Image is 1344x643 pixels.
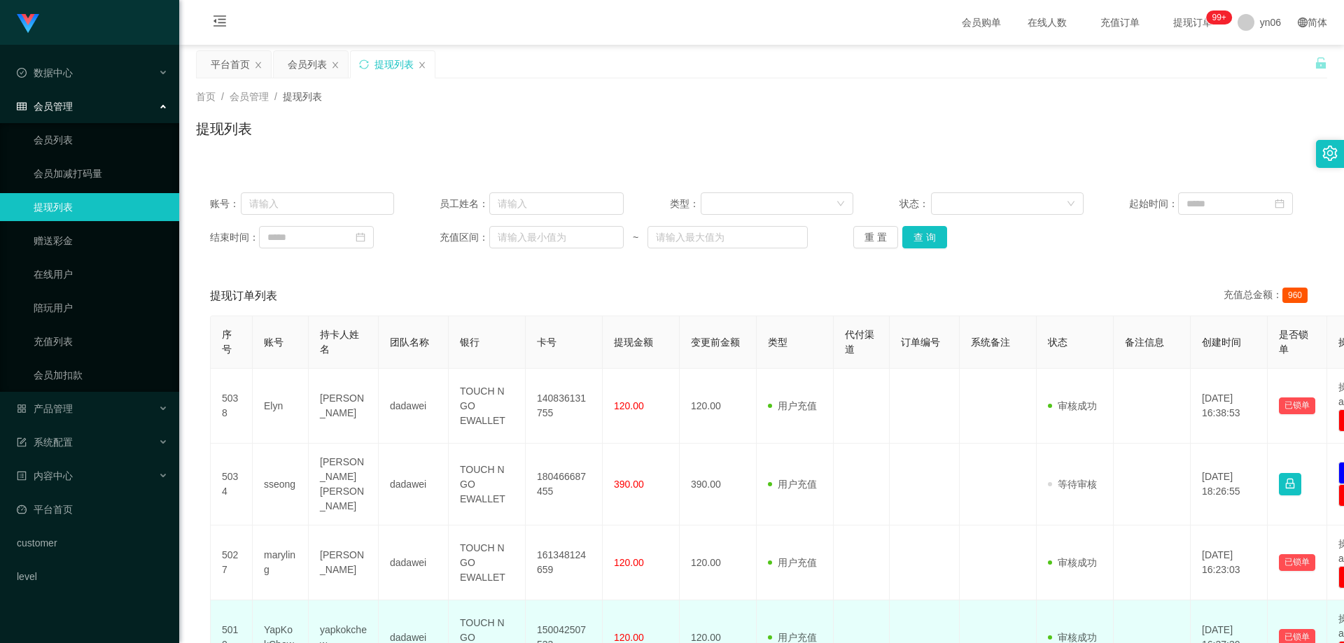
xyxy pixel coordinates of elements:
span: 用户充值 [768,400,817,411]
button: 已锁单 [1279,397,1315,414]
span: 审核成功 [1048,400,1097,411]
td: [PERSON_NAME] [309,369,379,444]
span: 用户充值 [768,479,817,490]
a: 会员加扣款 [34,361,168,389]
span: 120.00 [614,400,644,411]
span: 变更前金额 [691,337,740,348]
i: 图标: setting [1322,146,1338,161]
td: dadawei [379,525,449,600]
td: [DATE] 16:38:53 [1191,369,1268,444]
a: 赠送彩金 [34,227,168,255]
button: 查 询 [902,226,947,248]
span: 用户充值 [768,632,817,643]
span: 120.00 [614,632,644,643]
span: 提现列表 [283,91,322,102]
span: 团队名称 [390,337,429,348]
span: 系统备注 [971,337,1010,348]
a: 在线用户 [34,260,168,288]
i: 图标: down [836,199,845,209]
span: 120.00 [614,557,644,568]
span: 账号 [264,337,283,348]
i: 图标: menu-fold [196,1,244,45]
i: 图标: calendar [356,232,365,242]
span: 持卡人姓名 [320,329,359,355]
i: 图标: close [418,61,426,69]
td: maryling [253,525,309,600]
div: 提现列表 [374,51,414,78]
span: 创建时间 [1202,337,1241,348]
span: 在线人数 [1021,17,1074,27]
span: 银行 [460,337,479,348]
a: 陪玩用户 [34,294,168,322]
i: 图标: close [331,61,339,69]
span: / [274,91,277,102]
td: 390.00 [680,444,757,525]
input: 请输入最小值为 [489,226,624,248]
span: 提现金额 [614,337,653,348]
span: 390.00 [614,479,644,490]
i: 图标: check-circle-o [17,68,27,78]
button: 重 置 [853,226,898,248]
td: 140836131755 [526,369,603,444]
td: 180466687455 [526,444,603,525]
a: 提现列表 [34,193,168,221]
span: 卡号 [537,337,556,348]
span: 会员管理 [230,91,269,102]
td: [DATE] 18:26:55 [1191,444,1268,525]
td: sseong [253,444,309,525]
td: Elyn [253,369,309,444]
td: TOUCH N GO EWALLET [449,369,526,444]
i: 图标: form [17,437,27,447]
span: 状态： [899,197,931,211]
span: 结束时间： [210,230,259,245]
input: 请输入 [241,192,394,215]
input: 请输入最大值为 [647,226,807,248]
button: 图标: lock [1279,473,1301,495]
span: 审核成功 [1048,632,1097,643]
span: 用户充值 [768,557,817,568]
span: 状态 [1048,337,1067,348]
span: 审核成功 [1048,557,1097,568]
i: 图标: calendar [1275,199,1284,209]
a: customer [17,529,168,557]
span: ~ [624,230,647,245]
span: 会员管理 [17,101,73,112]
td: [DATE] 16:23:03 [1191,525,1268,600]
i: 图标: global [1298,17,1308,27]
span: 备注信息 [1125,337,1164,348]
input: 请输入 [489,192,624,215]
td: TOUCH N GO EWALLET [449,444,526,525]
div: 平台首页 [211,51,250,78]
a: 会员加减打码量 [34,160,168,188]
span: 内容中心 [17,470,73,481]
span: 产品管理 [17,403,73,414]
h1: 提现列表 [196,118,252,139]
span: 充值订单 [1093,17,1147,27]
button: 已锁单 [1279,554,1315,571]
span: 充值区间： [440,230,489,245]
td: 120.00 [680,369,757,444]
sup: 328 [1206,10,1231,24]
span: 类型： [670,197,701,211]
span: 起始时间： [1129,197,1178,211]
td: TOUCH N GO EWALLET [449,525,526,600]
td: 161348124659 [526,525,603,600]
i: 图标: unlock [1315,57,1327,69]
span: / [221,91,224,102]
span: 是否锁单 [1279,329,1308,355]
i: 图标: down [1067,199,1075,209]
span: 代付渠道 [845,329,874,355]
td: [PERSON_NAME] [PERSON_NAME] [309,444,379,525]
span: 员工姓名： [440,197,489,211]
div: 充值总金额： [1224,288,1313,304]
a: 充值列表 [34,327,168,355]
td: 5034 [211,444,253,525]
td: 120.00 [680,525,757,600]
span: 提现订单 [1166,17,1219,27]
i: 图标: sync [359,59,369,69]
span: 账号： [210,197,241,211]
span: 首页 [196,91,216,102]
i: 图标: profile [17,471,27,481]
a: 会员列表 [34,126,168,154]
td: dadawei [379,444,449,525]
